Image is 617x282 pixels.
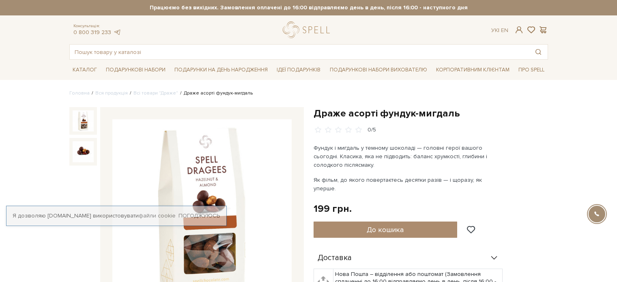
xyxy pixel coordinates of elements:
a: logo [283,22,333,38]
a: Про Spell [515,64,548,76]
div: Ук [491,27,508,34]
input: Пошук товару у каталозі [70,45,529,59]
a: En [501,27,508,34]
button: Пошук товару у каталозі [529,45,548,59]
span: | [498,27,499,34]
p: Фундук і мигдаль у темному шоколаді — головні герої вашого сьогодні. Класика, яка не підводить: б... [314,144,504,169]
a: Вся продукція [95,90,128,96]
a: Каталог [69,64,100,76]
li: Драже асорті фундук-мигдаль [178,90,253,97]
a: Всі товари "Драже" [133,90,178,96]
a: telegram [113,29,121,36]
button: До кошика [314,222,458,238]
a: файли cookie [139,212,176,219]
div: 0/5 [368,126,376,134]
a: Погоджуюсь [178,212,220,220]
a: Подарунки на День народження [171,64,271,76]
img: Драже асорті фундук-мигдаль [73,141,94,162]
a: Головна [69,90,90,96]
span: Доставка [318,254,352,262]
a: Подарункові набори [103,64,169,76]
span: До кошика [367,225,404,234]
a: 0 800 319 233 [73,29,111,36]
strong: Працюємо без вихідних. Замовлення оплачені до 16:00 відправляємо день в день, після 16:00 - насту... [69,4,548,11]
span: Консультація: [73,24,121,29]
div: Я дозволяю [DOMAIN_NAME] використовувати [6,212,226,220]
h1: Драже асорті фундук-мигдаль [314,107,548,120]
a: Корпоративним клієнтам [433,63,513,77]
a: Подарункові набори вихователю [327,63,430,77]
a: Ідеї подарунків [273,64,324,76]
div: 199 грн. [314,202,352,215]
img: Драже асорті фундук-мигдаль [73,110,94,131]
p: Як фільм, до якого повертаєтесь десятки разів — і щоразу, як уперше. [314,176,504,193]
